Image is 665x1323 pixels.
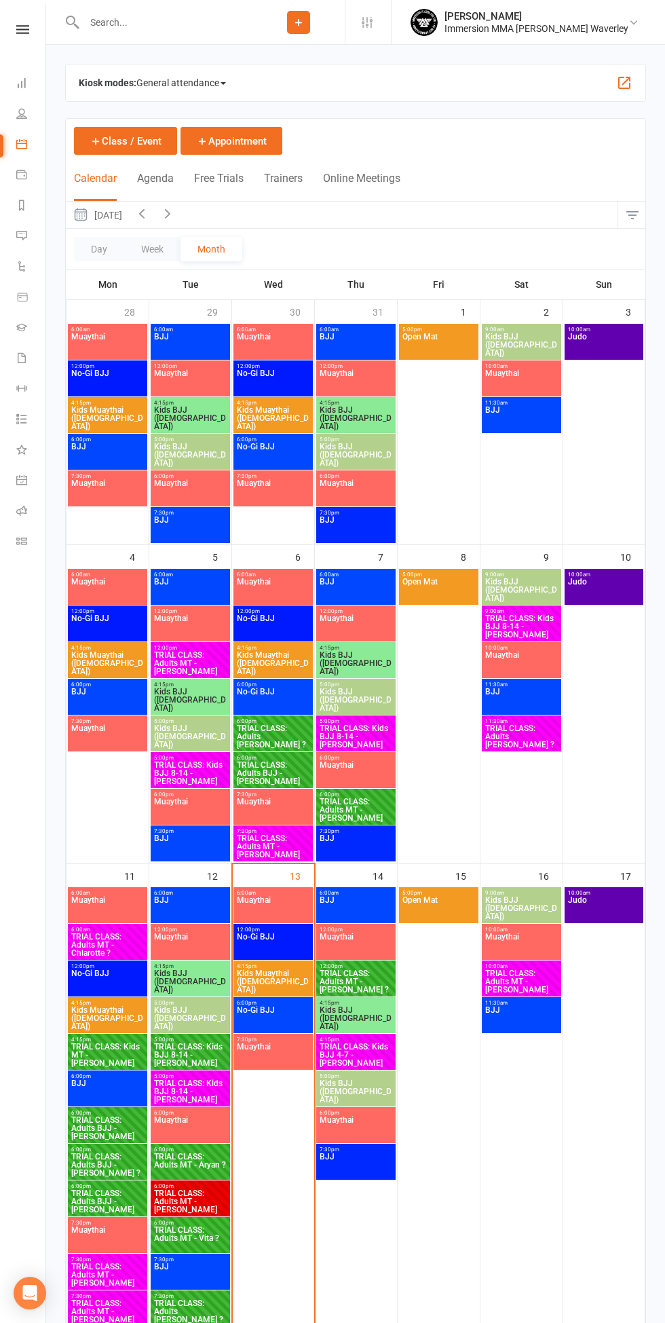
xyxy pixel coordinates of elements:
[626,300,645,322] div: 3
[319,369,393,394] span: Muaythai
[236,798,310,822] span: Muaythai
[236,896,310,920] span: Muaythai
[153,510,227,516] span: 7:30pm
[402,572,476,578] span: 5:00pm
[71,406,145,430] span: Kids Muaythai ([DEMOGRAPHIC_DATA])
[236,473,310,479] span: 7:30pm
[567,896,641,920] span: Judo
[319,651,393,675] span: Kids BJJ ([DEMOGRAPHIC_DATA])
[319,436,393,443] span: 5:00pm
[71,578,145,602] span: Muaythai
[319,443,393,467] span: Kids BJJ ([DEMOGRAPHIC_DATA])
[71,1006,145,1030] span: Kids Muaythai ([DEMOGRAPHIC_DATA])
[538,864,563,887] div: 16
[153,1110,227,1116] span: 6:00pm
[207,864,231,887] div: 12
[232,270,315,299] th: Wed
[236,927,310,933] span: 12:00pm
[71,651,145,675] span: Kids Muaythai ([DEMOGRAPHIC_DATA])
[71,614,145,639] span: No-Gi BJJ
[319,1110,393,1116] span: 6:00pm
[620,545,645,567] div: 10
[319,406,393,430] span: Kids BJJ ([DEMOGRAPHIC_DATA])
[319,755,393,761] span: 6:00pm
[71,1226,145,1250] span: Muaythai
[236,369,310,394] span: No-Gi BJJ
[236,718,310,724] span: 6:00pm
[153,927,227,933] span: 12:00pm
[484,890,558,896] span: 9:00am
[71,1079,145,1104] span: BJJ
[153,933,227,957] span: Muaythai
[319,510,393,516] span: 7:30pm
[136,72,226,94] span: General attendance
[153,896,227,920] span: BJJ
[71,1073,145,1079] span: 6:00pm
[153,1000,227,1006] span: 5:00pm
[236,963,310,969] span: 4:15pm
[484,400,558,406] span: 11:30am
[484,369,558,394] span: Muaythai
[153,1189,227,1214] span: TRIAL CLASS: Adults MT - [PERSON_NAME]
[71,443,145,467] span: BJJ
[236,436,310,443] span: 6:00pm
[71,933,145,957] span: TRIAL CLASS: Adults MT - Chlarotte ?
[153,400,227,406] span: 4:15pm
[16,497,47,527] a: Roll call kiosk mode
[484,406,558,430] span: BJJ
[153,443,227,467] span: Kids BJJ ([DEMOGRAPHIC_DATA])
[71,1043,145,1067] span: TRIAL CLASS: Kids MT - [PERSON_NAME]
[444,10,628,22] div: [PERSON_NAME]
[71,688,145,712] span: BJJ
[153,1183,227,1189] span: 6:00pm
[153,1256,227,1263] span: 7:30pm
[153,1153,227,1177] span: TRIAL CLASS: Adults MT - Aryan ?
[153,718,227,724] span: 5:00pm
[484,724,558,749] span: TRIAL CLASS: Adults [PERSON_NAME] ?
[236,479,310,504] span: Muaythai
[236,1000,310,1006] span: 6:00pm
[194,172,244,201] button: Free Trials
[378,545,397,567] div: 7
[153,682,227,688] span: 4:15pm
[153,1073,227,1079] span: 5:00pm
[319,1153,393,1177] span: BJJ
[236,645,310,651] span: 4:15pm
[16,161,47,191] a: Payments
[484,1006,558,1030] span: BJJ
[319,798,393,822] span: TRIAL CLASS: Adults MT - [PERSON_NAME]
[80,13,252,32] input: Search...
[153,688,227,712] span: Kids BJJ ([DEMOGRAPHIC_DATA])
[149,270,232,299] th: Tue
[236,1037,310,1043] span: 7:30pm
[319,645,393,651] span: 4:15pm
[71,1256,145,1263] span: 7:30pm
[130,545,149,567] div: 4
[567,572,641,578] span: 10:00am
[295,545,314,567] div: 6
[66,202,129,228] button: [DATE]
[484,578,558,602] span: Kids BJJ ([DEMOGRAPHIC_DATA])
[319,1147,393,1153] span: 7:30pm
[373,864,397,887] div: 14
[153,608,227,614] span: 12:00pm
[319,933,393,957] span: Muaythai
[567,333,641,357] span: Judo
[153,333,227,357] span: BJJ
[484,572,558,578] span: 9:00am
[398,270,480,299] th: Fri
[71,1153,145,1177] span: TRIAL CLASS: Adults BJJ - [PERSON_NAME] ?
[71,400,145,406] span: 4:15pm
[153,798,227,822] span: Muaythai
[319,724,393,749] span: TRIAL CLASS: Kids BJJ 8-14 - [PERSON_NAME]
[567,890,641,896] span: 10:00am
[207,300,231,322] div: 29
[180,127,282,155] button: Appointment
[236,969,310,994] span: Kids Muaythai ([DEMOGRAPHIC_DATA])
[16,191,47,222] a: Reports
[620,864,645,887] div: 17
[315,270,398,299] th: Thu
[236,724,310,749] span: TRIAL CLASS: Adults [PERSON_NAME] ?
[153,1037,227,1043] span: 5:00pm
[71,1189,145,1214] span: TRIAL CLASS: Adults BJJ - [PERSON_NAME]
